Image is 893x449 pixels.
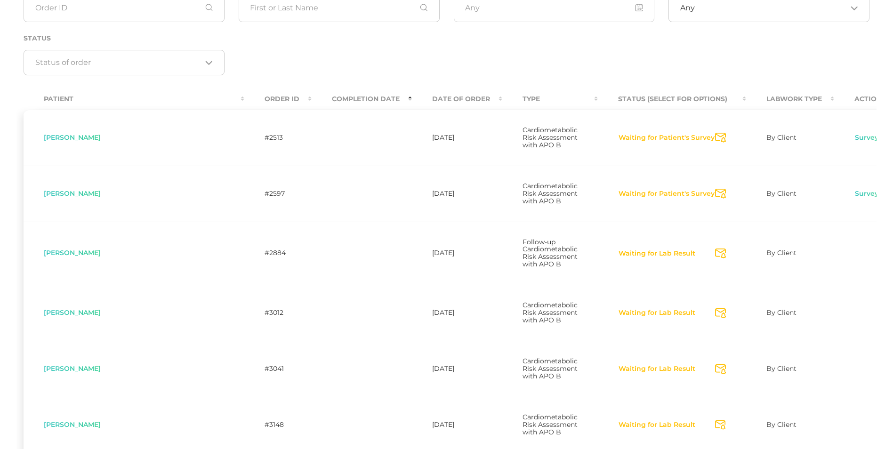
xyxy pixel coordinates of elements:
[523,182,578,205] span: Cardiometabolic Risk Assessment with APO B
[523,301,578,324] span: Cardiometabolic Risk Assessment with APO B
[44,133,101,142] span: [PERSON_NAME]
[412,285,502,341] td: [DATE]
[854,189,879,199] a: Survey
[523,413,578,436] span: Cardiometabolic Risk Assessment with APO B
[244,166,312,222] td: #2597
[244,341,312,397] td: #3041
[695,3,847,13] input: Search for option
[766,364,796,373] span: By Client
[412,110,502,166] td: [DATE]
[412,222,502,285] td: [DATE]
[24,50,225,75] div: Search for option
[766,249,796,257] span: By Client
[412,341,502,397] td: [DATE]
[44,249,101,257] span: [PERSON_NAME]
[766,420,796,429] span: By Client
[24,34,51,42] label: Status
[598,88,746,110] th: Status (Select for Options) : activate to sort column ascending
[312,88,412,110] th: Completion Date : activate to sort column descending
[854,133,879,143] a: Survey
[523,357,578,380] span: Cardiometabolic Risk Assessment with APO B
[618,189,715,199] button: Waiting for Patient's Survey
[24,88,244,110] th: Patient : activate to sort column ascending
[715,364,726,374] svg: Send Notification
[44,420,101,429] span: [PERSON_NAME]
[715,133,726,143] svg: Send Notification
[44,189,101,198] span: [PERSON_NAME]
[766,189,796,198] span: By Client
[44,308,101,317] span: [PERSON_NAME]
[412,166,502,222] td: [DATE]
[618,420,696,430] button: Waiting for Lab Result
[715,420,726,430] svg: Send Notification
[244,110,312,166] td: #2513
[244,222,312,285] td: #2884
[523,238,578,269] span: Follow-up Cardiometabolic Risk Assessment with APO B
[680,3,695,13] span: Any
[412,88,502,110] th: Date Of Order : activate to sort column ascending
[618,249,696,258] button: Waiting for Lab Result
[523,126,578,149] span: Cardiometabolic Risk Assessment with APO B
[618,364,696,374] button: Waiting for Lab Result
[715,189,726,199] svg: Send Notification
[35,58,202,67] input: Search for option
[766,308,796,317] span: By Client
[44,364,101,373] span: [PERSON_NAME]
[502,88,598,110] th: Type : activate to sort column ascending
[244,285,312,341] td: #3012
[618,308,696,318] button: Waiting for Lab Result
[766,133,796,142] span: By Client
[618,133,715,143] button: Waiting for Patient's Survey
[746,88,834,110] th: Labwork Type : activate to sort column ascending
[715,249,726,258] svg: Send Notification
[715,308,726,318] svg: Send Notification
[244,88,312,110] th: Order ID : activate to sort column ascending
